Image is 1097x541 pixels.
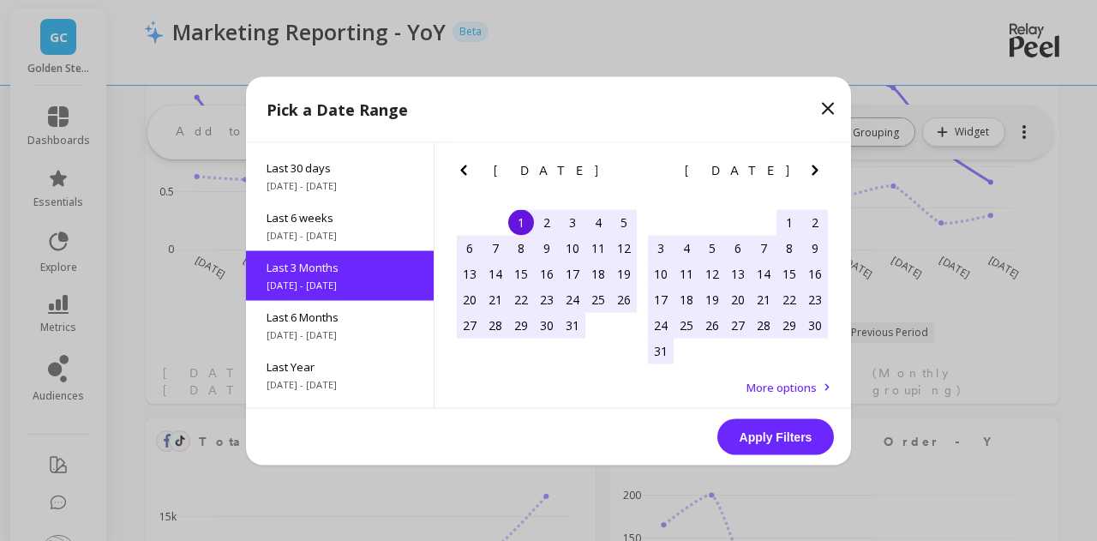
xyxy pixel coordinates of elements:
[267,278,413,292] span: [DATE] - [DATE]
[457,286,483,312] div: Choose Sunday, July 20th, 2025
[534,286,560,312] div: Choose Wednesday, July 23rd, 2025
[585,286,611,312] div: Choose Friday, July 25th, 2025
[483,286,508,312] div: Choose Monday, July 21st, 2025
[648,286,674,312] div: Choose Sunday, August 17th, 2025
[267,159,413,175] span: Last 30 days
[699,261,725,286] div: Choose Tuesday, August 12th, 2025
[267,259,413,274] span: Last 3 Months
[611,209,637,235] div: Choose Saturday, July 5th, 2025
[751,261,776,286] div: Choose Thursday, August 14th, 2025
[267,309,413,324] span: Last 6 Months
[674,235,699,261] div: Choose Monday, August 4th, 2025
[725,261,751,286] div: Choose Wednesday, August 13th, 2025
[802,235,828,261] div: Choose Saturday, August 9th, 2025
[508,286,534,312] div: Choose Tuesday, July 22nd, 2025
[483,261,508,286] div: Choose Monday, July 14th, 2025
[611,286,637,312] div: Choose Saturday, July 26th, 2025
[674,261,699,286] div: Choose Monday, August 11th, 2025
[267,97,408,121] p: Pick a Date Range
[560,261,585,286] div: Choose Thursday, July 17th, 2025
[560,312,585,338] div: Choose Thursday, July 31st, 2025
[776,209,802,235] div: Choose Friday, August 1st, 2025
[457,209,637,338] div: month 2025-07
[585,261,611,286] div: Choose Friday, July 18th, 2025
[725,286,751,312] div: Choose Wednesday, August 20th, 2025
[267,328,413,341] span: [DATE] - [DATE]
[534,209,560,235] div: Choose Wednesday, July 2nd, 2025
[685,163,792,177] span: [DATE]
[611,261,637,286] div: Choose Saturday, July 19th, 2025
[776,261,802,286] div: Choose Friday, August 15th, 2025
[648,235,674,261] div: Choose Sunday, August 3rd, 2025
[508,235,534,261] div: Choose Tuesday, July 8th, 2025
[457,235,483,261] div: Choose Sunday, July 6th, 2025
[560,286,585,312] div: Choose Thursday, July 24th, 2025
[457,261,483,286] div: Choose Sunday, July 13th, 2025
[751,286,776,312] div: Choose Thursday, August 21st, 2025
[267,209,413,225] span: Last 6 weeks
[648,312,674,338] div: Choose Sunday, August 24th, 2025
[267,377,413,391] span: [DATE] - [DATE]
[805,159,832,187] button: Next Month
[644,159,672,187] button: Previous Month
[648,338,674,364] div: Choose Sunday, August 31st, 2025
[776,235,802,261] div: Choose Friday, August 8th, 2025
[725,312,751,338] div: Choose Wednesday, August 27th, 2025
[674,312,699,338] div: Choose Monday, August 25th, 2025
[267,178,413,192] span: [DATE] - [DATE]
[457,312,483,338] div: Choose Sunday, July 27th, 2025
[267,358,413,374] span: Last Year
[508,209,534,235] div: Choose Tuesday, July 1st, 2025
[648,209,828,364] div: month 2025-08
[802,312,828,338] div: Choose Saturday, August 30th, 2025
[648,261,674,286] div: Choose Sunday, August 10th, 2025
[751,235,776,261] div: Choose Thursday, August 7th, 2025
[453,159,481,187] button: Previous Month
[776,312,802,338] div: Choose Friday, August 29th, 2025
[585,209,611,235] div: Choose Friday, July 4th, 2025
[725,235,751,261] div: Choose Wednesday, August 6th, 2025
[776,286,802,312] div: Choose Friday, August 22nd, 2025
[483,312,508,338] div: Choose Monday, July 28th, 2025
[751,312,776,338] div: Choose Thursday, August 28th, 2025
[802,261,828,286] div: Choose Saturday, August 16th, 2025
[534,312,560,338] div: Choose Wednesday, July 30th, 2025
[534,235,560,261] div: Choose Wednesday, July 9th, 2025
[802,209,828,235] div: Choose Saturday, August 2nd, 2025
[746,379,817,394] span: More options
[802,286,828,312] div: Choose Saturday, August 23rd, 2025
[585,235,611,261] div: Choose Friday, July 11th, 2025
[717,418,834,454] button: Apply Filters
[483,235,508,261] div: Choose Monday, July 7th, 2025
[267,228,413,242] span: [DATE] - [DATE]
[508,261,534,286] div: Choose Tuesday, July 15th, 2025
[674,286,699,312] div: Choose Monday, August 18th, 2025
[508,312,534,338] div: Choose Tuesday, July 29th, 2025
[699,312,725,338] div: Choose Tuesday, August 26th, 2025
[560,235,585,261] div: Choose Thursday, July 10th, 2025
[560,209,585,235] div: Choose Thursday, July 3rd, 2025
[611,235,637,261] div: Choose Saturday, July 12th, 2025
[699,286,725,312] div: Choose Tuesday, August 19th, 2025
[534,261,560,286] div: Choose Wednesday, July 16th, 2025
[494,163,601,177] span: [DATE]
[699,235,725,261] div: Choose Tuesday, August 5th, 2025
[614,159,641,187] button: Next Month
